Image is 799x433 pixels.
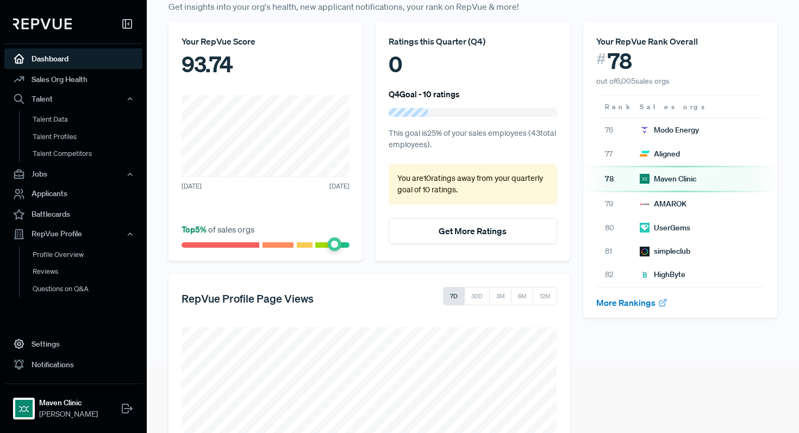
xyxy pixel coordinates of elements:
span: Top 5 % [182,224,208,235]
img: Modo Energy [640,125,650,135]
span: 78 [605,173,631,185]
div: Aligned [640,148,680,160]
span: out of 6,005 sales orgs [596,76,670,86]
div: Ratings this Quarter ( Q4 ) [389,35,557,48]
div: AMAROK [640,198,686,210]
button: RepVue Profile [4,225,142,243]
img: Aligned [640,149,650,159]
span: # [596,48,606,70]
img: UserGems [640,223,650,233]
div: UserGems [640,222,690,234]
button: 12M [533,287,557,305]
div: simpleclub [640,246,690,257]
span: [DATE] [329,181,349,191]
strong: Maven Clinic [39,397,98,409]
span: 80 [605,222,631,234]
span: 79 [605,198,631,210]
button: Get More Ratings [389,218,557,244]
button: 30D [464,287,490,305]
a: Reviews [19,263,157,280]
a: Notifications [4,354,142,375]
button: 7D [443,287,465,305]
button: 3M [489,287,511,305]
span: Sales orgs [640,102,707,112]
div: Maven Clinic [640,173,696,185]
a: More Rankings [596,297,668,308]
button: Talent [4,90,142,108]
span: Your RepVue Rank Overall [596,36,698,47]
span: 76 [605,124,631,136]
img: RepVue [13,18,72,29]
span: [PERSON_NAME] [39,409,98,420]
div: HighByte [640,269,685,280]
a: Talent Profiles [19,128,157,146]
p: This goal is 25 % of your sales employees ( 43 total employees). [389,128,557,151]
a: Applicants [4,184,142,204]
a: Battlecards [4,204,142,225]
p: You are 10 ratings away from your quarterly goal of 10 ratings . [397,173,548,196]
a: Dashboard [4,48,142,69]
a: Talent Data [19,111,157,128]
a: Talent Competitors [19,145,157,162]
span: [DATE] [182,181,202,191]
span: 81 [605,246,631,257]
img: HighByte [640,270,650,280]
h5: RepVue Profile Page Views [182,292,314,305]
div: Your RepVue Score [182,35,349,48]
div: 93.74 [182,48,349,80]
span: of sales orgs [182,224,254,235]
div: Modo Energy [640,124,699,136]
a: Sales Org Health [4,69,142,90]
button: 6M [511,287,533,305]
a: Maven ClinicMaven Clinic[PERSON_NAME] [4,384,142,424]
img: AMAROK [640,199,650,209]
span: 78 [608,48,632,74]
a: Questions on Q&A [19,280,157,298]
span: 77 [605,148,631,160]
span: Rank [605,102,631,112]
img: simpleclub [640,247,650,256]
a: Settings [4,334,142,354]
img: Maven Clinic [640,174,650,184]
img: Maven Clinic [15,400,33,417]
h6: Q4 Goal - 10 ratings [389,89,460,99]
div: 0 [389,48,557,80]
span: 82 [605,269,631,280]
button: Jobs [4,165,142,184]
a: Profile Overview [19,246,157,263]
